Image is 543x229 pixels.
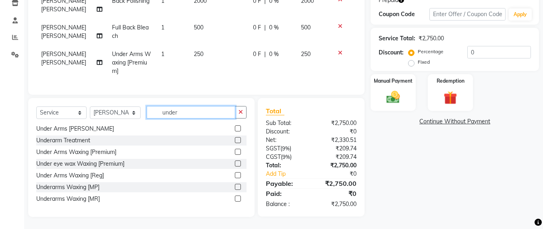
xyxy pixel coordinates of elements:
[437,77,464,85] label: Redemption
[418,58,430,66] label: Fixed
[41,50,86,66] span: [PERSON_NAME] [PERSON_NAME]
[36,136,90,145] div: Underarm Treatment
[311,200,363,208] div: ₹2,750.00
[301,24,311,31] span: 500
[379,10,429,19] div: Coupon Code
[264,23,266,32] span: |
[36,183,99,192] div: Underarms Waxing [MP]
[372,117,537,126] a: Continue Without Payment
[41,24,86,40] span: [PERSON_NAME] [PERSON_NAME]
[260,170,320,178] a: Add Tip
[253,23,261,32] span: 0 F
[266,107,284,115] span: Total
[311,179,363,188] div: ₹2,750.00
[260,189,311,198] div: Paid:
[301,50,311,58] span: 250
[260,179,311,188] div: Payable:
[439,90,461,106] img: _gift.svg
[147,106,235,119] input: Search or Scan
[266,145,280,152] span: SGST
[36,125,114,133] div: Under Arms [PERSON_NAME]
[311,127,363,136] div: ₹0
[260,127,311,136] div: Discount:
[269,50,279,58] span: 0 %
[311,144,363,153] div: ₹209.74
[282,154,290,160] span: 9%
[161,50,164,58] span: 1
[36,148,116,156] div: Under Arms Waxing [Premium]
[253,50,261,58] span: 0 F
[112,50,151,75] span: Under Arms Waxing [Premium]
[418,48,444,55] label: Percentage
[419,34,444,43] div: ₹2,750.00
[379,34,415,43] div: Service Total:
[311,153,363,161] div: ₹209.74
[260,153,311,161] div: ( )
[429,8,506,21] input: Enter Offer / Coupon Code
[260,144,311,153] div: ( )
[374,77,412,85] label: Manual Payment
[382,90,404,105] img: _cash.svg
[311,119,363,127] div: ₹2,750.00
[36,160,124,168] div: Under eye wax Waxing [Premium]
[194,24,203,31] span: 500
[260,136,311,144] div: Net:
[282,145,290,152] span: 9%
[260,161,311,170] div: Total:
[311,136,363,144] div: ₹2,330.51
[311,161,363,170] div: ₹2,750.00
[112,24,149,40] span: Full Back Bleach
[36,195,100,203] div: Underarms Waxing [MR]
[320,170,363,178] div: ₹0
[260,119,311,127] div: Sub Total:
[161,24,164,31] span: 1
[266,153,281,160] span: CGST
[194,50,203,58] span: 250
[36,171,104,180] div: Under Arms Waxing [Reg]
[269,23,279,32] span: 0 %
[264,50,266,58] span: |
[379,48,404,57] div: Discount:
[509,8,532,21] button: Apply
[260,200,311,208] div: Balance :
[311,189,363,198] div: ₹0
